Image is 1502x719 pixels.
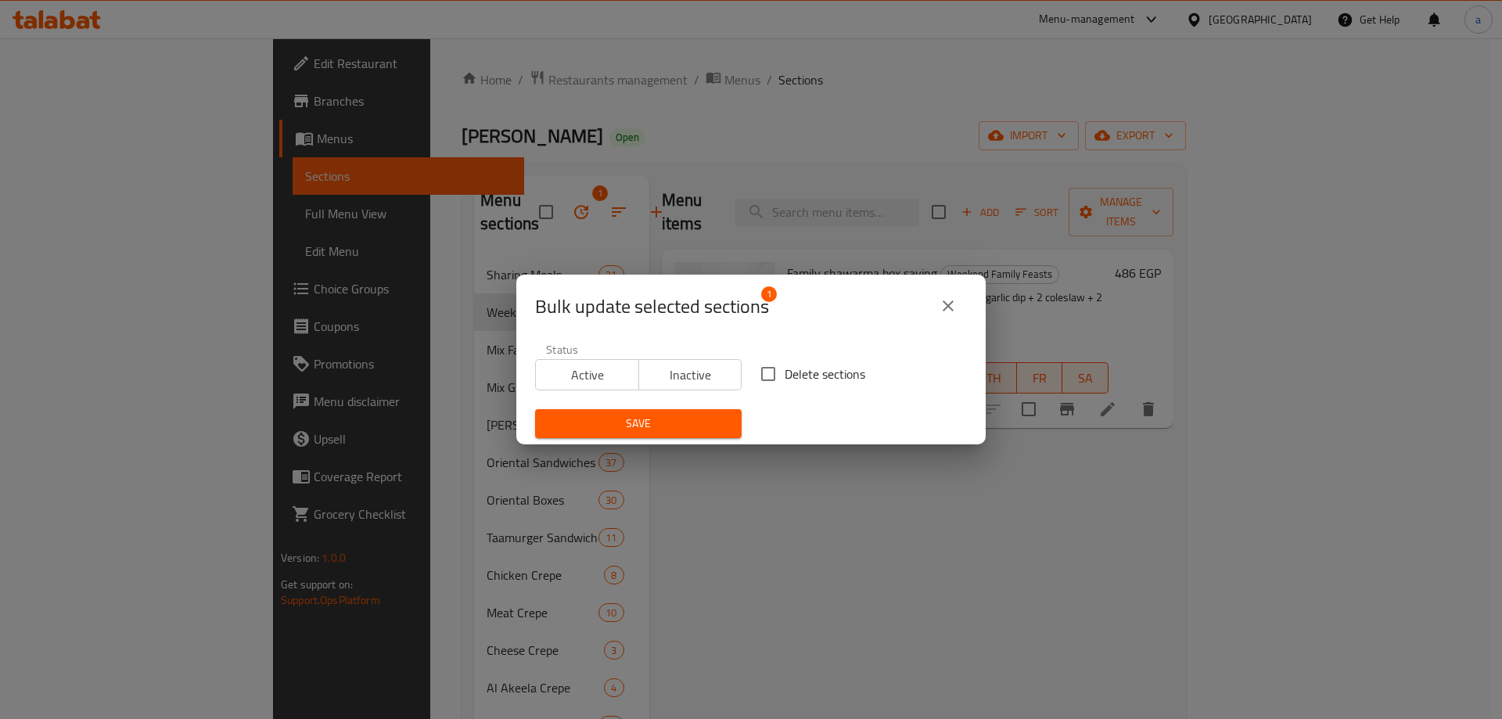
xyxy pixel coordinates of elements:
button: Save [535,409,742,438]
span: 1 [761,286,777,302]
button: close [929,287,967,325]
button: Active [535,359,639,390]
span: Save [548,414,729,433]
button: Inactive [638,359,742,390]
span: Inactive [645,364,736,386]
span: Selected section count [535,294,769,319]
span: Delete sections [785,365,865,383]
span: Active [542,364,633,386]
